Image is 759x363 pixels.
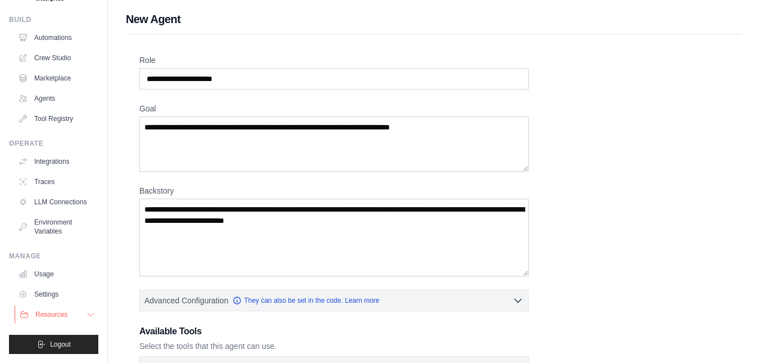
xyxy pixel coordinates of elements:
[13,265,98,283] a: Usage
[139,103,529,114] label: Goal
[50,340,71,349] span: Logout
[13,193,98,211] a: LLM Connections
[13,153,98,171] a: Integrations
[139,340,529,352] p: Select the tools that this agent can use.
[13,213,98,240] a: Environment Variables
[13,29,98,47] a: Automations
[13,69,98,87] a: Marketplace
[140,290,528,311] button: Advanced Configuration They can also be set in the code. Learn more
[35,310,67,319] span: Resources
[13,110,98,128] a: Tool Registry
[139,55,529,66] label: Role
[13,49,98,67] a: Crew Studio
[144,295,228,306] span: Advanced Configuration
[9,335,98,354] button: Logout
[9,252,98,261] div: Manage
[9,15,98,24] div: Build
[139,325,529,338] h3: Available Tools
[139,185,529,196] label: Backstory
[15,306,99,324] button: Resources
[126,11,741,27] h1: New Agent
[13,285,98,303] a: Settings
[13,173,98,191] a: Traces
[9,139,98,148] div: Operate
[233,296,379,305] a: They can also be set in the code. Learn more
[13,89,98,107] a: Agents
